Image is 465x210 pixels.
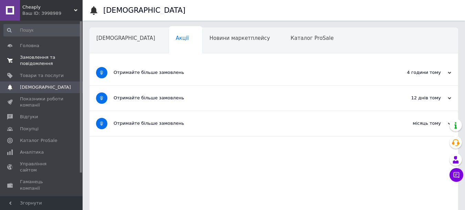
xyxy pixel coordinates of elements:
span: Управління сайтом [20,161,64,173]
div: 4 години тому [382,69,451,76]
div: Отримайте більше замовлень [114,120,382,126]
span: Замовлення та повідомлення [20,54,64,67]
span: Новини маркетплейсу [209,35,270,41]
span: Каталог ProSale [20,137,57,144]
div: 12 днів тому [382,95,451,101]
div: Ваш ID: 3998989 [22,10,83,16]
span: Головна [20,43,39,49]
span: Гаманець компанії [20,179,64,191]
span: Cheaply [22,4,74,10]
input: Пошук [3,24,81,36]
span: Відгуки [20,114,38,120]
span: Показники роботи компанії [20,96,64,108]
span: Аналітика [20,149,44,155]
button: Чат з покупцем [450,168,463,182]
div: Отримайте більше замовлень [114,95,382,101]
h1: [DEMOGRAPHIC_DATA] [103,6,186,14]
span: [DEMOGRAPHIC_DATA] [96,35,155,41]
span: Покупці [20,126,39,132]
span: [DEMOGRAPHIC_DATA] [20,84,71,90]
span: Товари та послуги [20,73,64,79]
div: Отримайте більше замовлень [114,69,382,76]
span: Акції [176,35,189,41]
div: місяць тому [382,120,451,126]
span: Каталог ProSale [290,35,334,41]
